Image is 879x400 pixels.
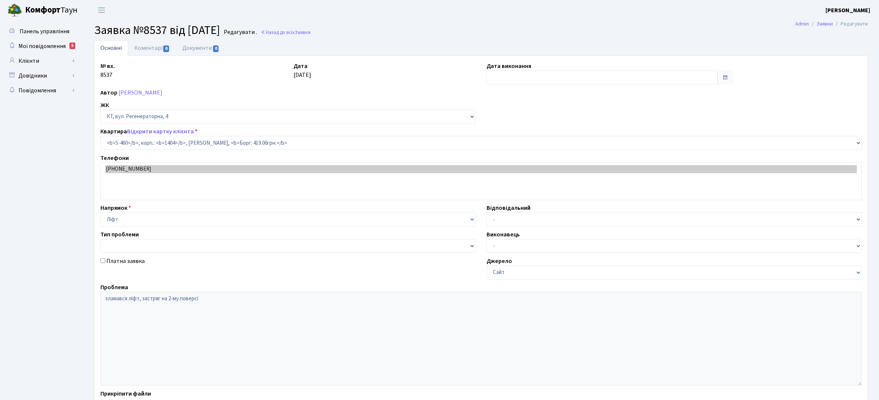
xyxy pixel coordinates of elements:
a: Заявки [817,20,833,28]
label: Відповідальний [487,204,531,212]
nav: breadcrumb [784,16,879,32]
b: Комфорт [25,4,61,16]
span: 0 [163,45,169,52]
small: Редагувати . [222,29,257,36]
b: [PERSON_NAME] [825,6,870,14]
label: Прикріпити файли [100,389,151,398]
label: Виконавець [487,230,520,239]
label: Дата виконання [487,62,531,71]
span: Заявка №8537 від [DATE] [94,22,220,39]
label: Квартира [100,127,198,136]
div: 5 [69,42,75,49]
a: Клієнти [4,54,78,68]
label: Платна заявка [106,257,145,266]
span: Мої повідомлення [18,42,66,50]
a: [PERSON_NAME] [119,89,162,97]
span: Заявки [295,29,310,36]
label: Напрямок [100,204,131,212]
div: [DATE] [288,62,481,85]
label: Тип проблеми [100,230,139,239]
img: logo.png [7,3,22,18]
label: Телефони [100,154,129,163]
span: Таун [25,4,78,17]
a: Назад до всіхЗаявки [261,29,310,36]
a: Основні [94,40,128,56]
a: Довідники [4,68,78,83]
span: Панель управління [20,27,69,35]
label: № вх. [100,62,115,71]
a: Відкрити картку клієнта [127,127,194,136]
label: ЖК [100,101,109,110]
a: Документи [176,40,226,56]
textarea: зламався ліфт, застряг на 2-му поверсі [100,292,862,386]
a: Панель управління [4,24,78,39]
a: Коментарі [128,40,176,56]
label: Проблема [100,283,128,292]
label: Дата [293,62,308,71]
label: Джерело [487,257,512,266]
a: Повідомлення [4,83,78,98]
div: 8537 [95,62,288,85]
a: [PERSON_NAME] [825,6,870,15]
option: [PHONE_NUMBER] [105,165,857,173]
label: Автор [100,88,117,97]
span: 0 [213,45,219,52]
select: ) [100,136,862,150]
a: Admin [795,20,809,28]
button: Переключити навігацію [92,4,111,16]
li: Редагувати [833,20,868,28]
a: Мої повідомлення5 [4,39,78,54]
